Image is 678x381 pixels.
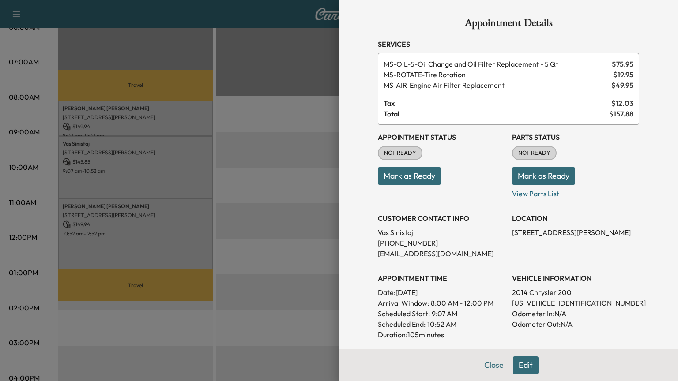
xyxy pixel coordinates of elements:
[512,287,639,298] p: 2014 Chrysler 200
[378,213,505,224] h3: CUSTOMER CONTACT INFO
[512,273,639,284] h3: VEHICLE INFORMATION
[512,308,639,319] p: Odometer In: N/A
[431,298,493,308] span: 8:00 AM - 12:00 PM
[613,69,633,80] span: $ 19.95
[512,227,639,238] p: [STREET_ADDRESS][PERSON_NAME]
[512,132,639,142] h3: Parts Status
[384,59,608,69] span: Oil Change and Oil Filter Replacement - 5 Qt
[384,98,611,108] span: Tax
[378,308,430,319] p: Scheduled Start:
[378,18,639,32] h1: Appointment Details
[512,298,639,308] p: [US_VEHICLE_IDENTIFICATION_NUMBER]
[612,59,633,69] span: $ 75.95
[378,238,505,248] p: [PHONE_NUMBER]
[378,298,505,308] p: Arrival Window:
[384,69,610,80] span: Tire Rotation
[378,132,505,142] h3: Appointment Status
[478,356,509,374] button: Close
[378,287,505,298] p: Date: [DATE]
[378,39,639,49] h3: Services
[513,356,539,374] button: Edit
[379,149,422,157] span: NOT READY
[512,185,639,199] p: View Parts List
[611,98,633,108] span: $ 12.03
[512,319,639,329] p: Odometer Out: N/A
[609,108,633,119] span: $ 157.88
[427,319,456,329] p: 10:52 AM
[611,80,633,90] span: $ 49.95
[513,149,556,157] span: NOT READY
[378,273,505,284] h3: APPOINTMENT TIME
[432,308,457,319] p: 9:07 AM
[512,167,575,185] button: Mark as Ready
[378,248,505,259] p: [EMAIL_ADDRESS][DOMAIN_NAME]
[378,319,426,329] p: Scheduled End:
[512,213,639,224] h3: LOCATION
[384,108,609,119] span: Total
[378,227,505,238] p: Vas Sinistaj
[378,329,505,340] p: Duration: 105 minutes
[378,167,441,185] button: Mark as Ready
[384,80,608,90] span: Engine Air Filter Replacement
